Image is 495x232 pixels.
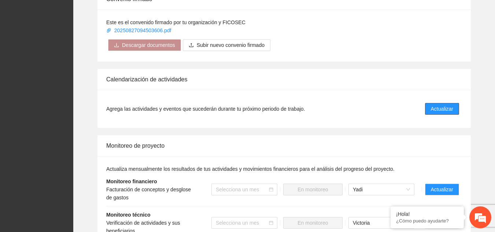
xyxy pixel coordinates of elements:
div: Calendarización de actividades [106,69,462,90]
textarea: Escriba su mensaje y pulse “Intro” [4,154,140,180]
button: uploadSubir nuevo convenio firmado [183,39,270,51]
span: Actualizar [431,105,453,113]
strong: Monitoreo financiero [106,178,157,184]
span: Subir nuevo convenio firmado [197,41,265,49]
span: Actualiza mensualmente los resultados de tus actividades y movimientos financieros para el anális... [106,166,395,172]
strong: Monitoreo técnico [106,212,151,218]
div: Chatee con nosotros ahora [38,37,123,47]
button: Actualizar [425,103,459,115]
div: Minimizar ventana de chat en vivo [120,4,138,21]
span: paper-clip [106,28,111,33]
p: ¿Cómo puedo ayudarte? [396,218,458,224]
span: Yadi [353,184,410,195]
div: ¡Hola! [396,211,458,217]
span: Victoria [353,217,410,228]
button: Actualizar [425,184,459,195]
span: upload [189,43,194,48]
span: Agrega las actividades y eventos que sucederán durante tu próximo periodo de trabajo. [106,105,305,113]
span: Descargar documentos [122,41,175,49]
span: download [114,43,119,48]
span: calendar [269,187,273,192]
span: uploadSubir nuevo convenio firmado [183,42,270,48]
span: Actualizar [431,185,453,194]
span: Estamos en línea. [43,75,101,149]
a: 20250827094503606.pdf [106,27,173,33]
button: downloadDescargar documentos [108,39,181,51]
span: Este es el convenido firmado por tu organización y FICOSEC [106,19,245,25]
span: calendar [269,221,273,225]
div: Monitoreo de proyecto [106,135,462,156]
span: Facturación de conceptos y desglose de gastos [106,187,191,200]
